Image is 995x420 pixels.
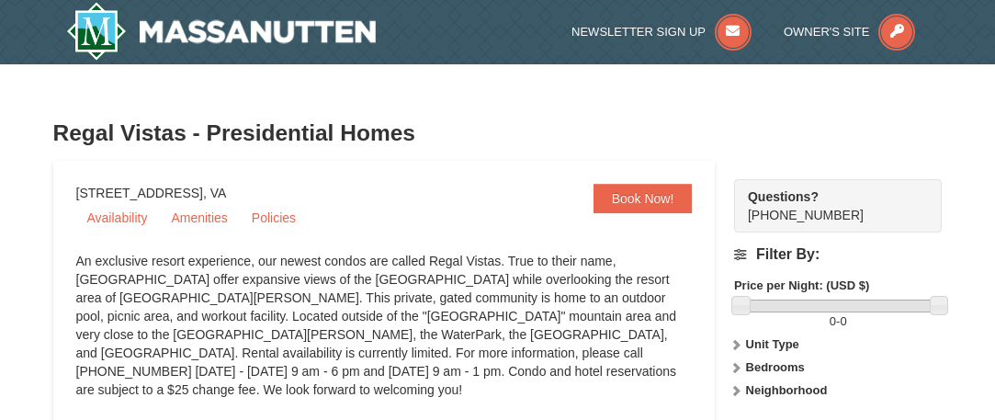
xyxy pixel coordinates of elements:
[734,278,869,292] strong: Price per Night: (USD $)
[594,184,693,213] a: Book Now!
[784,25,916,39] a: Owner's Site
[241,204,307,232] a: Policies
[66,2,377,61] a: Massanutten Resort
[748,187,910,222] span: [PHONE_NUMBER]
[734,246,943,263] h4: Filter By:
[746,337,799,351] strong: Unit Type
[748,189,819,204] strong: Questions?
[784,25,870,39] span: Owner's Site
[734,312,943,331] label: -
[746,383,828,397] strong: Neighborhood
[76,252,693,417] div: An exclusive resort experience, our newest condos are called Regal Vistas. True to their name, [G...
[76,204,159,232] a: Availability
[746,360,805,374] strong: Bedrooms
[830,314,836,328] span: 0
[66,2,377,61] img: Massanutten Resort Logo
[53,115,943,152] h3: Regal Vistas - Presidential Homes
[840,314,846,328] span: 0
[160,204,238,232] a: Amenities
[571,25,752,39] a: Newsletter Sign Up
[571,25,706,39] span: Newsletter Sign Up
